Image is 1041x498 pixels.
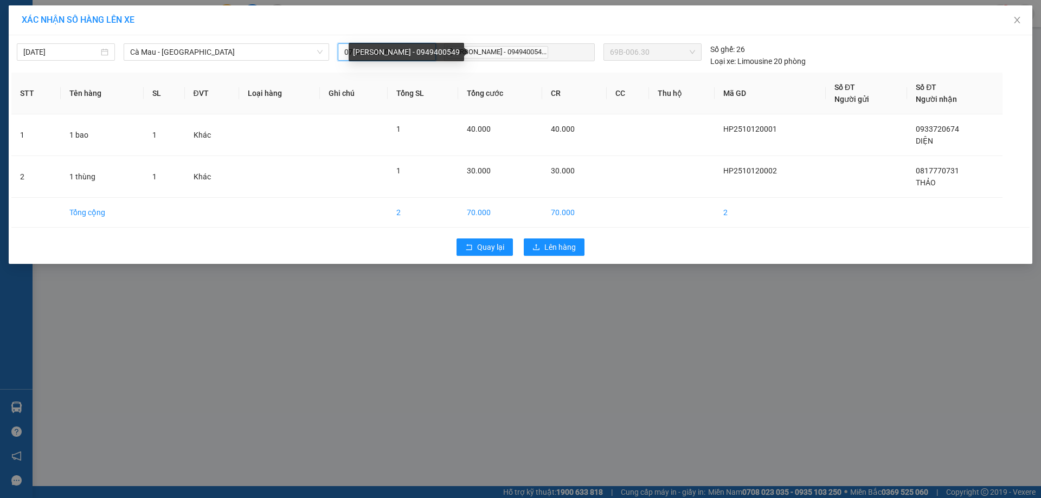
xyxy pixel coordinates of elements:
span: Người gửi [834,95,869,104]
span: 1 [152,131,157,139]
span: close [1013,16,1021,24]
td: 70.000 [458,198,542,228]
span: 30.000 [551,166,575,175]
td: Khác [185,156,239,198]
span: upload [532,243,540,252]
button: rollbackQuay lại [457,238,513,256]
span: THẢO [916,178,936,187]
span: 1 [396,125,401,133]
td: Khác [185,114,239,156]
span: Loại xe: [710,55,736,67]
span: [PERSON_NAME] - 094940054... [447,46,548,59]
span: 40.000 [467,125,491,133]
th: CR [542,73,607,114]
span: 07:00 - 69B-006.30 [344,44,429,60]
div: Limousine 20 phòng [710,55,806,67]
th: STT [11,73,61,114]
th: Ghi chú [320,73,388,114]
span: Số ghế: [710,43,735,55]
td: 1 thùng [61,156,144,198]
input: 12/10/2025 [23,46,99,58]
span: Người nhận [916,95,957,104]
div: 26 [710,43,745,55]
td: 1 bao [61,114,144,156]
div: [PERSON_NAME] - 0949400549 [349,43,464,61]
th: ĐVT [185,73,239,114]
th: Mã GD [715,73,826,114]
span: Số ĐT [916,83,936,92]
span: Lên hàng [544,241,576,253]
span: 1 [396,166,401,175]
td: Tổng cộng [61,198,144,228]
span: Số ĐT [834,83,855,92]
span: 1 [152,172,157,181]
span: Cà Mau - Sài Gòn [130,44,323,60]
span: rollback [465,243,473,252]
th: Loại hàng [239,73,320,114]
span: HP2510120002 [723,166,777,175]
span: HP2510120001 [723,125,777,133]
th: SL [144,73,184,114]
span: Quay lại [477,241,504,253]
span: DIỆN [916,137,933,145]
td: 1 [11,114,61,156]
button: Close [1002,5,1032,36]
th: Thu hộ [649,73,715,114]
td: 2 [11,156,61,198]
th: CC [607,73,649,114]
th: Tổng SL [388,73,458,114]
th: Tổng cước [458,73,542,114]
td: 2 [715,198,826,228]
th: Tên hàng [61,73,144,114]
td: 70.000 [542,198,607,228]
button: uploadLên hàng [524,238,584,256]
td: 2 [388,198,458,228]
span: 0933720674 [916,125,959,133]
span: 0817770731 [916,166,959,175]
span: down [317,49,323,55]
span: 69B-006.30 [610,44,695,60]
span: 30.000 [467,166,491,175]
span: XÁC NHẬN SỐ HÀNG LÊN XE [22,15,134,25]
span: 40.000 [551,125,575,133]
